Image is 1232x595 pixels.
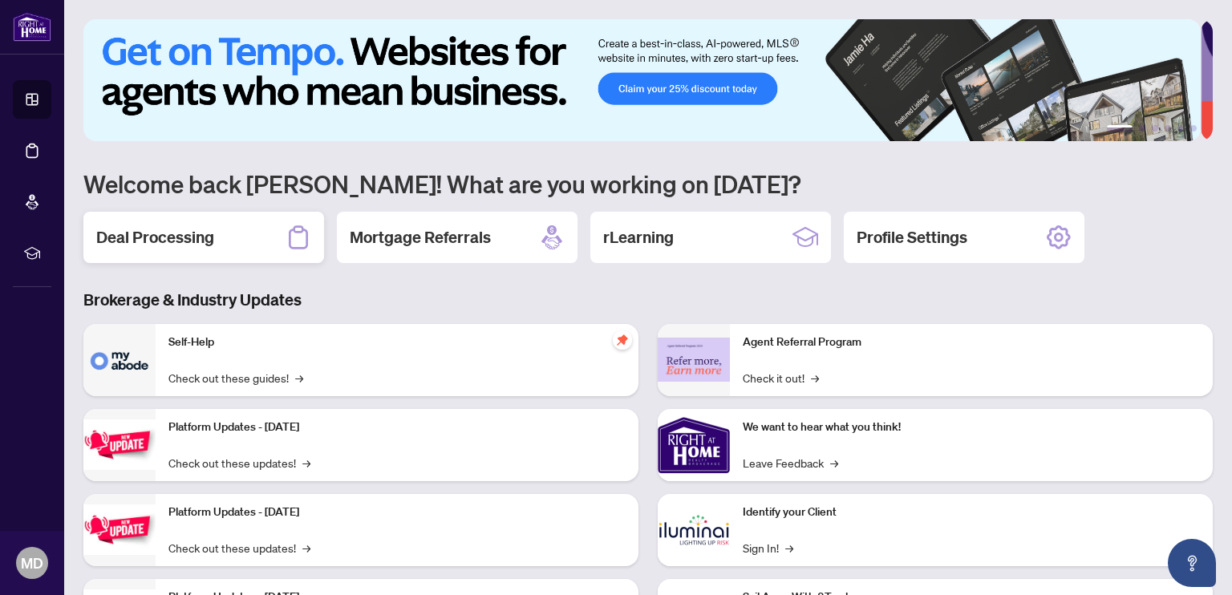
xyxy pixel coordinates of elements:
p: Agent Referral Program [743,334,1200,351]
a: Sign In!→ [743,539,793,557]
img: Platform Updates - July 21, 2025 [83,419,156,470]
button: 2 [1139,125,1145,132]
img: logo [13,12,51,42]
a: Check out these updates!→ [168,454,310,472]
button: 4 [1165,125,1171,132]
span: → [830,454,838,472]
p: Platform Updates - [DATE] [168,504,626,521]
p: We want to hear what you think! [743,419,1200,436]
img: We want to hear what you think! [658,409,730,481]
h2: rLearning [603,226,674,249]
img: Agent Referral Program [658,338,730,382]
a: Leave Feedback→ [743,454,838,472]
h2: Profile Settings [857,226,967,249]
img: Identify your Client [658,494,730,566]
a: Check out these guides!→ [168,369,303,387]
button: 1 [1107,125,1133,132]
img: Slide 0 [83,19,1201,141]
h2: Mortgage Referrals [350,226,491,249]
button: 3 [1152,125,1158,132]
h2: Deal Processing [96,226,214,249]
h3: Brokerage & Industry Updates [83,289,1213,311]
a: Check out these updates!→ [168,539,310,557]
span: → [302,539,310,557]
button: 5 [1177,125,1184,132]
img: Platform Updates - July 8, 2025 [83,504,156,555]
span: pushpin [613,330,632,350]
img: Self-Help [83,324,156,396]
span: → [295,369,303,387]
a: Check it out!→ [743,369,819,387]
button: Open asap [1168,539,1216,587]
p: Identify your Client [743,504,1200,521]
button: 6 [1190,125,1197,132]
span: → [302,454,310,472]
p: Platform Updates - [DATE] [168,419,626,436]
h1: Welcome back [PERSON_NAME]! What are you working on [DATE]? [83,168,1213,199]
span: MD [21,552,43,574]
p: Self-Help [168,334,626,351]
span: → [811,369,819,387]
span: → [785,539,793,557]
